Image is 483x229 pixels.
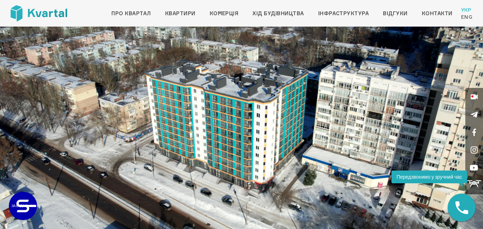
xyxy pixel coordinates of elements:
a: Хід будівництва [252,9,304,18]
a: Eng [461,13,472,21]
a: ЗАБУДОВНИК [9,192,37,220]
img: Kvartal [11,5,67,21]
a: Укр [461,6,472,13]
div: Передзвонимо у зручний час [391,171,467,183]
a: Інфраструктура [318,9,369,18]
a: Квартири [165,9,196,18]
a: Про квартал [111,9,151,18]
a: Комерція [210,9,239,18]
a: Контакти [422,9,453,18]
a: Відгуки [383,9,407,18]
